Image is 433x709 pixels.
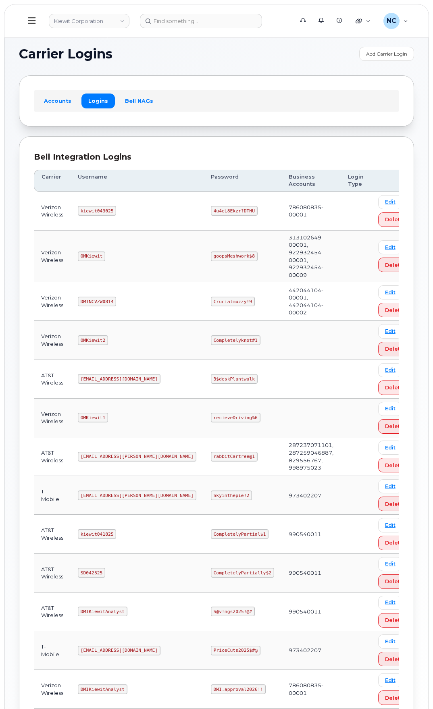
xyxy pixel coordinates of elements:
code: kiewit041825 [78,529,116,539]
td: AT&T Wireless [34,554,71,593]
td: Verizon Wireless [34,321,71,360]
td: 442044104-00001, 442044104-00002 [281,282,341,321]
a: Edit [378,240,402,254]
a: Edit [378,479,402,493]
code: Skyinthepie!2 [211,491,252,500]
td: 287237071101, 287259046887, 829556767, 998975023 [281,437,341,476]
a: Edit [378,363,402,377]
span: Delete [385,655,404,663]
span: Carrier Logins [19,48,112,60]
a: Edit [378,557,402,571]
code: OMKiewit2 [78,335,108,345]
code: DMIKiewitAnalyst [78,684,127,694]
button: Delete [378,342,410,356]
span: Delete [385,462,404,469]
code: rabbitCartree@1 [211,452,258,462]
button: Delete [378,652,410,666]
code: DMI.approval2026!! [211,684,266,694]
td: 786080835-00001 [281,670,341,709]
button: Delete [378,419,410,434]
td: 990540011 [281,593,341,631]
th: Carrier [34,170,71,192]
code: 3$deskPlantwalk [211,374,258,384]
button: Delete [378,303,410,317]
a: Edit [378,441,402,455]
code: [EMAIL_ADDRESS][PERSON_NAME][DOMAIN_NAME] [78,491,196,500]
th: Login Type [341,170,371,192]
td: 990540011 [281,515,341,553]
span: Delete [385,306,404,314]
span: Delete [385,345,404,353]
a: Edit [378,324,402,338]
button: Delete [378,613,410,628]
a: Edit [378,285,402,299]
code: CompletelyPartial$1 [211,529,269,539]
code: recieveDriving%6 [211,413,260,422]
button: Delete [378,574,410,589]
a: Bell NAGs [118,94,160,108]
span: Delete [385,261,404,269]
code: OMKiewit1 [78,413,108,422]
a: Logins [81,94,115,108]
td: 973402207 [281,631,341,670]
button: Delete [378,690,410,705]
span: Delete [385,539,404,547]
span: Delete [385,384,404,391]
td: 313102649-00001, 922932454-00001, 922932454-00009 [281,231,341,282]
a: Edit [378,518,402,532]
code: SD042325 [78,568,105,578]
a: Edit [378,596,402,610]
code: goopsMeshwork$8 [211,252,258,261]
code: 4u4eL8Ekzr?DTHU [211,206,258,216]
td: Verizon Wireless [34,231,71,282]
code: kiewit043025 [78,206,116,216]
code: DMINCVZW0814 [78,297,116,306]
a: Edit [378,402,402,416]
button: Delete [378,497,410,511]
td: T-Mobile [34,631,71,670]
button: Delete [378,212,410,227]
span: Delete [385,616,404,624]
code: Completelyknot#1 [211,335,260,345]
code: Crucialmuzzy!9 [211,297,255,306]
a: Edit [378,673,402,687]
button: Delete [378,258,410,272]
td: AT&T Wireless [34,593,71,631]
th: Username [71,170,204,192]
code: CompletelyPartially$2 [211,568,274,578]
a: Edit [378,195,402,209]
td: 973402207 [281,476,341,515]
button: Delete [378,458,410,472]
code: [EMAIL_ADDRESS][PERSON_NAME][DOMAIN_NAME] [78,452,196,462]
th: Password [204,170,281,192]
button: Delete [378,380,410,395]
td: Verizon Wireless [34,399,71,437]
code: DMIKiewitAnalyst [78,607,127,616]
span: Delete [385,216,404,223]
a: Edit [378,634,402,649]
button: Delete [378,536,410,550]
td: AT&T Wireless [34,437,71,476]
code: [EMAIL_ADDRESS][DOMAIN_NAME] [78,646,160,655]
code: PriceCuts2025$#@ [211,646,260,655]
td: AT&T Wireless [34,360,71,399]
a: Accounts [37,94,78,108]
span: Delete [385,694,404,702]
a: Add Carrier Login [359,47,414,61]
td: 990540011 [281,554,341,593]
code: OMKiewit [78,252,105,261]
td: 786080835-00001 [281,192,341,231]
code: S@v!ngs2025!@# [211,607,255,616]
span: Delete [385,500,404,508]
span: Delete [385,422,404,430]
th: Business Accounts [281,170,341,192]
code: [EMAIL_ADDRESS][DOMAIN_NAME] [78,374,160,384]
td: Verizon Wireless [34,282,71,321]
div: Bell Integration Logins [34,151,399,163]
td: AT&T Wireless [34,515,71,553]
td: Verizon Wireless [34,192,71,231]
td: T-Mobile [34,476,71,515]
td: Verizon Wireless [34,670,71,709]
span: Delete [385,578,404,585]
